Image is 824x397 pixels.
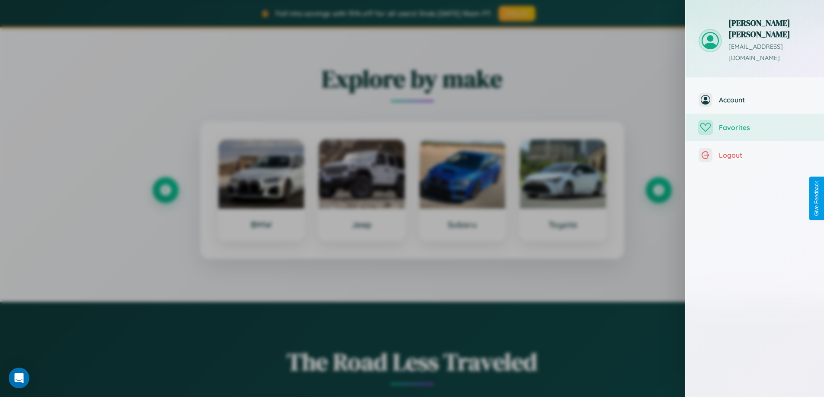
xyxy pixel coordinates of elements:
[728,41,811,64] p: [EMAIL_ADDRESS][DOMAIN_NAME]
[728,17,811,40] h3: [PERSON_NAME] [PERSON_NAME]
[719,151,811,159] span: Logout
[9,368,29,388] div: Open Intercom Messenger
[686,114,824,141] button: Favorites
[686,86,824,114] button: Account
[719,123,811,132] span: Favorites
[814,181,820,216] div: Give Feedback
[719,95,811,104] span: Account
[686,141,824,169] button: Logout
